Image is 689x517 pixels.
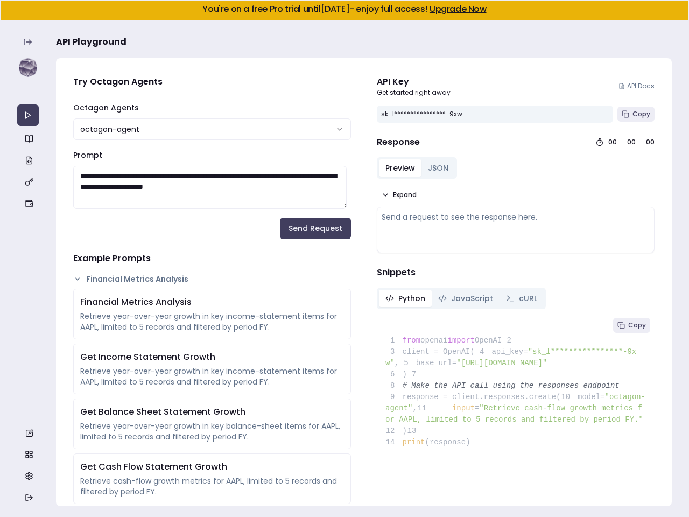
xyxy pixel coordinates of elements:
[385,437,403,448] span: 14
[628,321,646,330] span: Copy
[519,293,537,304] span: cURL
[80,296,344,309] div: Financial Metrics Analysis
[617,107,655,122] button: Copy
[632,110,650,118] span: Copy
[475,404,479,413] span: =
[430,3,487,15] a: Upgrade Now
[403,438,425,446] span: print
[80,311,344,332] div: Retrieve year-over-year growth in key income-statement items for AAPL, limited to 5 records and f...
[385,347,475,356] span: client = OpenAI(
[9,5,680,13] h5: You're on a free Pro trial until [DATE] - enjoy full access!
[385,393,561,401] span: response = client.responses.create(
[17,57,39,79] img: logo-0uyt-Vr5.svg
[640,138,642,146] div: :
[80,460,344,473] div: Get Cash Flow Statement Growth
[613,318,650,333] button: Copy
[452,404,475,413] span: input
[420,336,447,345] span: openai
[73,274,351,284] button: Financial Metrics Analysis
[425,438,470,446] span: (response)
[491,347,528,356] span: api_key=
[475,346,492,358] span: 4
[377,88,451,97] p: Get started right away
[385,370,407,379] span: )
[385,425,403,437] span: 12
[80,366,344,387] div: Retrieve year-over-year growth in key income-statement items for AAPL, limited to 5 records and f...
[280,218,351,239] button: Send Request
[73,102,139,113] label: Octagon Agents
[17,104,39,126] a: API Playground
[382,212,650,222] div: Send a request to see the response here.
[73,75,351,88] h4: Try Octagon Agents
[417,403,434,414] span: 11
[377,187,421,202] button: Expand
[80,476,344,497] div: Retrieve cash-flow growth metrics for AAPL, limited to 5 records and filtered by period FY.
[618,82,655,90] a: API Docs
[608,138,617,146] div: 00
[412,404,417,413] span: ,
[421,159,455,177] button: JSON
[407,425,424,437] span: 13
[578,393,604,401] span: model=
[561,392,578,403] span: 10
[502,335,519,346] span: 2
[385,380,403,392] span: 8
[627,138,636,146] div: 00
[403,381,620,390] span: # Make the API call using the responses endpoint
[56,36,126,48] span: API Playground
[385,427,407,435] span: )
[385,335,403,346] span: 1
[385,346,403,358] span: 3
[393,191,417,199] span: Expand
[399,358,416,369] span: 5
[73,150,102,160] label: Prompt
[80,406,344,418] div: Get Balance Sheet Statement Growth
[621,138,623,146] div: :
[80,421,344,442] div: Retrieve year-over-year growth in key balance-sheet items for AAPL, limited to 5 records and filt...
[395,359,399,367] span: ,
[407,369,424,380] span: 7
[379,159,421,177] button: Preview
[385,404,643,424] span: "Retrieve cash-flow growth metrics for AAPL, limited to 5 records and filtered by period FY."
[377,266,655,279] h4: Snippets
[385,369,403,380] span: 6
[448,336,475,345] span: import
[403,336,421,345] span: from
[385,392,403,403] span: 9
[73,252,351,265] h4: Example Prompts
[377,75,451,88] div: API Key
[451,293,493,304] span: JavaScript
[80,351,344,364] div: Get Income Statement Growth
[416,359,457,367] span: base_url=
[646,138,655,146] div: 00
[456,359,547,367] span: "[URL][DOMAIN_NAME]"
[377,136,420,149] h4: Response
[475,336,502,345] span: OpenAI
[398,293,425,304] span: Python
